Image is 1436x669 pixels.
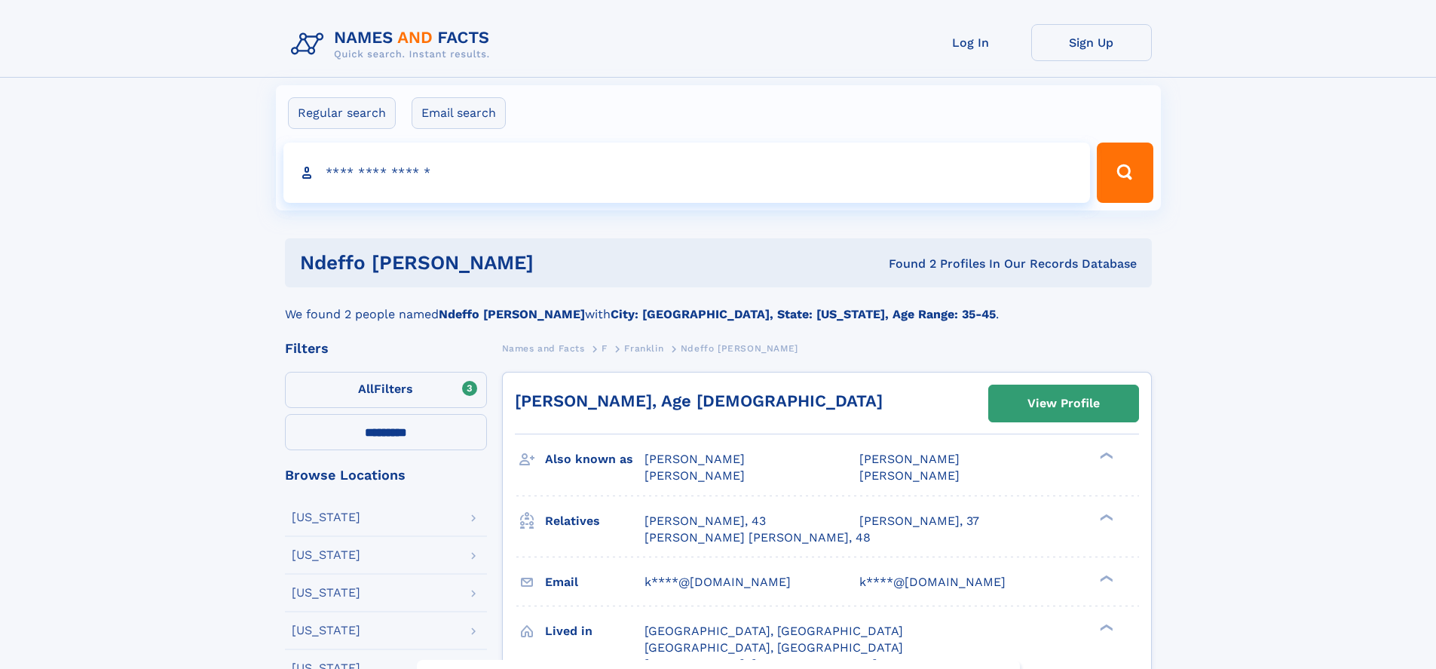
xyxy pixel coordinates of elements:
div: [US_STATE] [292,549,360,561]
span: [PERSON_NAME] [859,452,960,466]
a: [PERSON_NAME], 43 [645,513,766,529]
a: [PERSON_NAME], Age [DEMOGRAPHIC_DATA] [515,391,883,410]
h3: Email [545,569,645,595]
div: ❯ [1096,512,1114,522]
a: [PERSON_NAME] [PERSON_NAME], 48 [645,529,871,546]
h1: ndeffo [PERSON_NAME] [300,253,712,272]
span: [PERSON_NAME] [645,452,745,466]
label: Filters [285,372,487,408]
a: F [602,339,608,358]
b: Ndeffo [PERSON_NAME] [439,307,585,321]
div: ❯ [1096,451,1114,461]
span: [GEOGRAPHIC_DATA], [GEOGRAPHIC_DATA] [645,624,903,638]
a: Sign Up [1031,24,1152,61]
input: search input [283,143,1091,203]
div: ❯ [1096,573,1114,583]
div: [US_STATE] [292,625,360,637]
div: Filters [285,342,487,355]
div: [US_STATE] [292,511,360,523]
a: View Profile [989,385,1138,422]
h3: Lived in [545,618,645,644]
div: We found 2 people named with . [285,287,1152,324]
a: [PERSON_NAME], 37 [859,513,979,529]
b: City: [GEOGRAPHIC_DATA], State: [US_STATE], Age Range: 35-45 [611,307,996,321]
h3: Relatives [545,508,645,534]
div: [US_STATE] [292,587,360,599]
h3: Also known as [545,447,645,472]
span: [PERSON_NAME] [859,468,960,483]
label: Regular search [288,97,396,129]
span: Ndeffo [PERSON_NAME] [681,343,798,354]
a: Names and Facts [502,339,585,358]
span: [PERSON_NAME] [645,468,745,483]
span: Franklin [624,343,663,354]
a: Franklin [624,339,663,358]
div: Browse Locations [285,468,487,482]
div: ❯ [1096,622,1114,632]
span: F [602,343,608,354]
a: Log In [911,24,1031,61]
div: View Profile [1027,386,1100,421]
span: [GEOGRAPHIC_DATA], [GEOGRAPHIC_DATA] [645,640,903,655]
label: Email search [412,97,506,129]
span: All [358,382,374,396]
button: Search Button [1097,143,1153,203]
img: Logo Names and Facts [285,24,502,65]
div: Found 2 Profiles In Our Records Database [711,256,1137,272]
